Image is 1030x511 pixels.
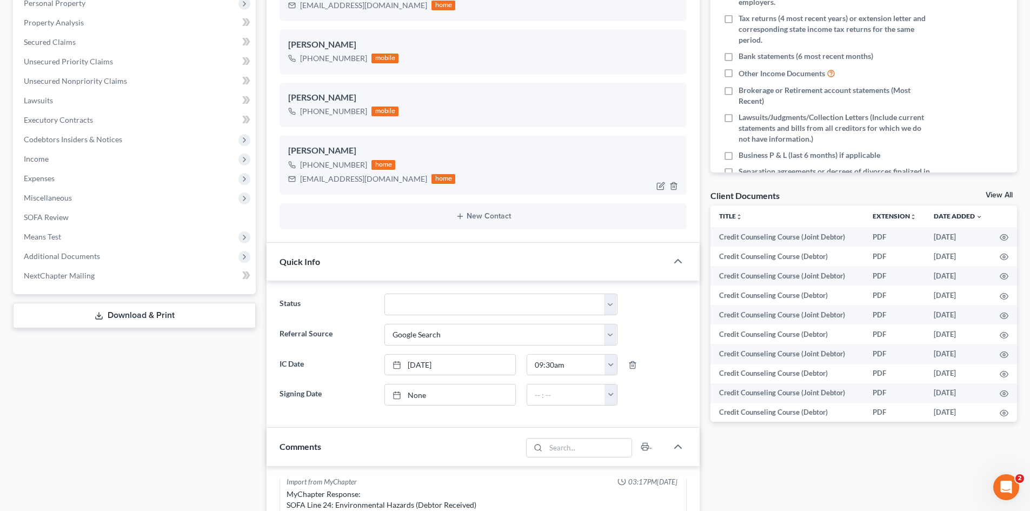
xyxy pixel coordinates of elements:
[864,344,925,363] td: PDF
[925,286,991,305] td: [DATE]
[710,344,864,363] td: Credit Counseling Course (Joint Debtor)
[925,266,991,286] td: [DATE]
[24,174,55,183] span: Expenses
[873,212,916,220] a: Extensionunfold_more
[993,474,1019,500] iframe: Intercom live chat
[925,344,991,363] td: [DATE]
[13,303,256,328] a: Download & Print
[710,403,864,422] td: Credit Counseling Course (Debtor)
[864,247,925,266] td: PDF
[371,160,395,170] div: home
[300,106,367,117] div: [PHONE_NUMBER]
[719,212,742,220] a: Titleunfold_more
[986,191,1013,199] a: View All
[300,160,367,170] div: [PHONE_NUMBER]
[628,477,677,487] span: 03:17PM[DATE]
[864,227,925,247] td: PDF
[864,383,925,403] td: PDF
[739,51,873,62] span: Bank statements (6 most recent months)
[925,247,991,266] td: [DATE]
[287,477,357,487] div: Import from MyChapter
[710,266,864,286] td: Credit Counseling Course (Joint Debtor)
[976,214,982,220] i: expand_more
[300,53,367,64] div: [PHONE_NUMBER]
[739,68,825,79] span: Other Income Documents
[288,91,678,104] div: [PERSON_NAME]
[274,294,378,315] label: Status
[274,384,378,406] label: Signing Date
[1015,474,1024,483] span: 2
[274,324,378,346] label: Referral Source
[739,112,931,144] span: Lawsuits/Judgments/Collection Letters (Include current statements and bills from all creditors fo...
[739,85,931,107] span: Brokerage or Retirement account statements (Most Recent)
[15,266,256,286] a: NextChapter Mailing
[24,18,84,27] span: Property Analysis
[24,135,122,144] span: Codebtors Insiders & Notices
[274,354,378,376] label: IC Date
[864,324,925,344] td: PDF
[910,214,916,220] i: unfold_more
[24,115,93,124] span: Executory Contracts
[288,38,678,51] div: [PERSON_NAME]
[24,193,72,202] span: Miscellaneous
[710,305,864,324] td: Credit Counseling Course (Joint Debtor)
[24,154,49,163] span: Income
[280,441,321,452] span: Comments
[864,266,925,286] td: PDF
[280,256,320,267] span: Quick Info
[288,212,678,221] button: New Contact
[24,213,69,222] span: SOFA Review
[864,403,925,422] td: PDF
[24,271,95,280] span: NextChapter Mailing
[15,13,256,32] a: Property Analysis
[710,286,864,305] td: Credit Counseling Course (Debtor)
[710,364,864,383] td: Credit Counseling Course (Debtor)
[925,364,991,383] td: [DATE]
[24,76,127,85] span: Unsecured Nonpriority Claims
[385,355,515,375] a: [DATE]
[371,107,398,116] div: mobile
[431,1,455,10] div: home
[15,110,256,130] a: Executory Contracts
[739,150,880,161] span: Business P & L (last 6 months) if applicable
[527,355,605,375] input: -- : --
[371,54,398,63] div: mobile
[527,384,605,405] input: -- : --
[15,32,256,52] a: Secured Claims
[24,251,100,261] span: Additional Documents
[431,174,455,184] div: home
[24,57,113,66] span: Unsecured Priority Claims
[864,286,925,305] td: PDF
[24,232,61,241] span: Means Test
[15,71,256,91] a: Unsecured Nonpriority Claims
[925,305,991,324] td: [DATE]
[15,91,256,110] a: Lawsuits
[864,305,925,324] td: PDF
[546,439,632,457] input: Search...
[710,247,864,266] td: Credit Counseling Course (Debtor)
[24,37,76,47] span: Secured Claims
[739,13,931,45] span: Tax returns (4 most recent years) or extension letter and corresponding state income tax returns ...
[736,214,742,220] i: unfold_more
[710,324,864,344] td: Credit Counseling Course (Debtor)
[710,227,864,247] td: Credit Counseling Course (Joint Debtor)
[24,96,53,105] span: Lawsuits
[934,212,982,220] a: Date Added expand_more
[925,383,991,403] td: [DATE]
[925,227,991,247] td: [DATE]
[739,166,931,188] span: Separation agreements or decrees of divorces finalized in the past 2 years
[710,190,780,201] div: Client Documents
[15,52,256,71] a: Unsecured Priority Claims
[15,208,256,227] a: SOFA Review
[925,403,991,422] td: [DATE]
[300,174,427,184] div: [EMAIL_ADDRESS][DOMAIN_NAME]
[864,364,925,383] td: PDF
[385,384,515,405] a: None
[925,324,991,344] td: [DATE]
[288,144,678,157] div: [PERSON_NAME]
[710,383,864,403] td: Credit Counseling Course (Joint Debtor)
